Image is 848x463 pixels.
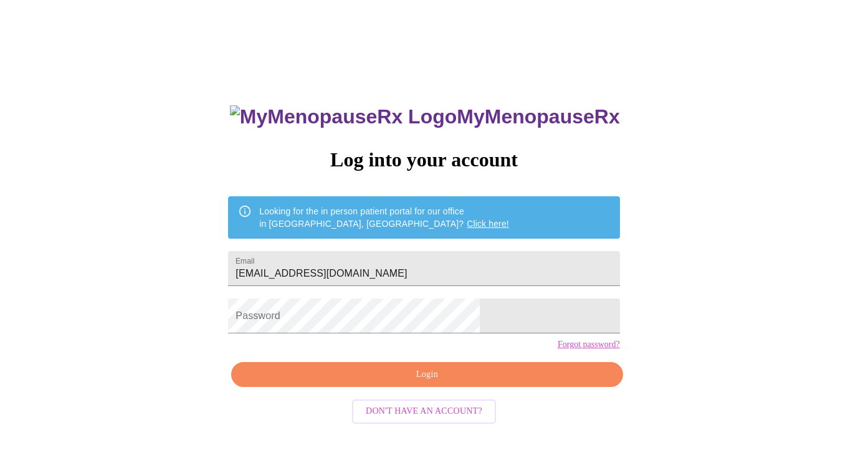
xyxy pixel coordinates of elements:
[352,399,496,424] button: Don't have an account?
[467,219,509,229] a: Click here!
[259,200,509,235] div: Looking for the in person patient portal for our office in [GEOGRAPHIC_DATA], [GEOGRAPHIC_DATA]?
[349,405,499,416] a: Don't have an account?
[230,105,620,128] h3: MyMenopauseRx
[366,404,482,419] span: Don't have an account?
[245,367,608,383] span: Login
[231,362,622,388] button: Login
[228,148,619,171] h3: Log into your account
[230,105,457,128] img: MyMenopauseRx Logo
[558,340,620,350] a: Forgot password?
